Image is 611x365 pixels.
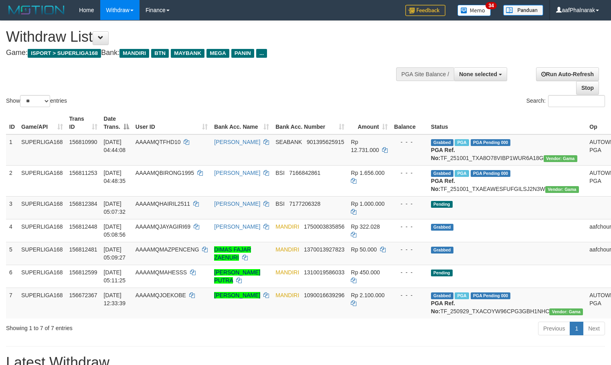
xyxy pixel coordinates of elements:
[69,269,97,276] span: 156812599
[104,292,126,306] span: [DATE] 12:33:39
[275,246,299,253] span: MANDIRI
[6,265,18,288] td: 6
[391,112,428,134] th: Balance
[104,269,126,284] span: [DATE] 05:11:25
[428,134,586,166] td: TF_251001_TXA8O78VIBP1WUR6A18G
[18,112,66,134] th: Game/API: activate to sort column ascending
[351,269,380,276] span: Rp 450.000
[431,224,453,231] span: Grabbed
[101,112,132,134] th: Date Trans.: activate to sort column descending
[351,246,377,253] span: Rp 50.000
[431,201,453,208] span: Pending
[570,322,583,335] a: 1
[394,169,425,177] div: - - -
[69,170,97,176] span: 156811253
[272,112,348,134] th: Bank Acc. Number: activate to sort column ascending
[69,139,97,145] span: 156810990
[69,201,97,207] span: 156812384
[171,49,204,58] span: MAYBANK
[6,112,18,134] th: ID
[394,223,425,231] div: - - -
[486,2,496,9] span: 34
[275,170,285,176] span: BSI
[6,288,18,318] td: 7
[214,170,260,176] a: [PERSON_NAME]
[538,322,570,335] a: Previous
[548,95,605,107] input: Search:
[431,247,453,253] span: Grabbed
[428,165,586,196] td: TF_251001_TXAEAWESFUFGILSJ2N3W
[136,269,187,276] span: AAAAMQMAHESSS
[211,112,272,134] th: Bank Acc. Name: activate to sort column ascending
[431,139,453,146] span: Grabbed
[6,321,249,332] div: Showing 1 to 7 of 7 entries
[545,186,579,193] span: Vendor URL: https://trx31.1velocity.biz
[6,165,18,196] td: 2
[18,265,66,288] td: SUPERLIGA168
[6,49,399,57] h4: Game: Bank:
[348,112,391,134] th: Amount: activate to sort column ascending
[136,292,186,298] span: AAAAMQJOEKOBE
[6,4,67,16] img: MOTION_logo.png
[275,139,302,145] span: SEABANK
[471,170,511,177] span: PGA Pending
[304,269,344,276] span: Copy 1310019586033 to clipboard
[136,139,181,145] span: AAAAMQTFHD10
[431,147,455,161] b: PGA Ref. No:
[6,196,18,219] td: 3
[104,170,126,184] span: [DATE] 04:48:35
[351,201,384,207] span: Rp 1.000.000
[18,165,66,196] td: SUPERLIGA168
[431,270,453,276] span: Pending
[428,112,586,134] th: Status
[549,308,583,315] span: Vendor URL: https://trx31.1velocity.biz
[431,300,455,314] b: PGA Ref. No:
[136,170,194,176] span: AAAAMQBIRONG1995
[526,95,605,107] label: Search:
[28,49,101,58] span: ISPORT > SUPERLIGA168
[576,81,599,95] a: Stop
[471,139,511,146] span: PGA Pending
[275,201,285,207] span: BSI
[351,139,379,153] span: Rp 12.731.000
[231,49,254,58] span: PANIN
[536,67,599,81] a: Run Auto-Refresh
[214,246,251,261] a: DIMAS FAJAR ZAENURI
[18,134,66,166] td: SUPERLIGA168
[104,246,126,261] span: [DATE] 05:09:27
[6,29,399,45] h1: Withdraw List
[132,112,211,134] th: User ID: activate to sort column ascending
[136,201,190,207] span: AAAAMQHAIRIL2511
[214,292,260,298] a: [PERSON_NAME]
[18,242,66,265] td: SUPERLIGA168
[351,223,380,230] span: Rp 322.028
[18,196,66,219] td: SUPERLIGA168
[69,223,97,230] span: 156812448
[206,49,229,58] span: MEGA
[503,5,543,16] img: panduan.png
[454,67,507,81] button: None selected
[431,292,453,299] span: Grabbed
[396,67,454,81] div: PGA Site Balance /
[275,269,299,276] span: MANDIRI
[459,71,497,77] span: None selected
[104,139,126,153] span: [DATE] 04:44:08
[256,49,267,58] span: ...
[20,95,50,107] select: Showentries
[431,178,455,192] b: PGA Ref. No:
[275,223,299,230] span: MANDIRI
[214,201,260,207] a: [PERSON_NAME]
[304,223,344,230] span: Copy 1750003835856 to clipboard
[136,223,190,230] span: AAAAMQJAYAGIRI69
[214,269,260,284] a: [PERSON_NAME] PUTRA
[405,5,445,16] img: Feedback.jpg
[6,219,18,242] td: 4
[289,201,320,207] span: Copy 7177206328 to clipboard
[136,246,199,253] span: AAAAMQMAZPENCENG
[351,170,384,176] span: Rp 1.656.000
[351,292,384,298] span: Rp 2.100.000
[18,288,66,318] td: SUPERLIGA168
[394,245,425,253] div: - - -
[394,200,425,208] div: - - -
[431,170,453,177] span: Grabbed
